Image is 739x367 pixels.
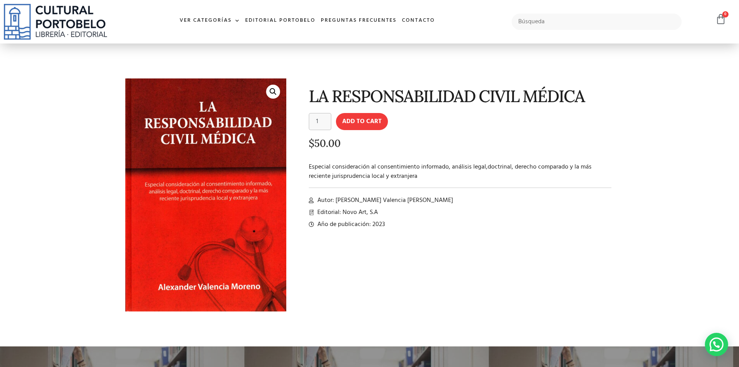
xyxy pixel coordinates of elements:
a: Editorial Portobelo [242,12,318,29]
span: 0 [722,11,729,17]
span: Año de publicación: 2023 [315,220,385,229]
input: Product quantity [309,113,331,130]
input: Búsqueda [512,14,682,30]
a: Contacto [399,12,438,29]
span: Autor: [PERSON_NAME] Valencia [PERSON_NAME] [315,196,453,205]
a: 🔍 [266,85,280,99]
p: Especial consideración al consentimiento informado, análisis legal,doctrinal, derecho comparado y... [309,162,612,181]
bdi: 50.00 [309,137,341,150]
a: Ver Categorías [177,12,242,29]
span: $ [309,137,314,150]
a: Preguntas frecuentes [318,12,399,29]
span: Editorial: Novo Art, S.A [315,208,378,217]
h1: LA RESPONSABILIDAD CIVIL MÉDICA [309,87,612,105]
button: Add to cart [336,113,388,130]
a: 0 [715,14,726,25]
